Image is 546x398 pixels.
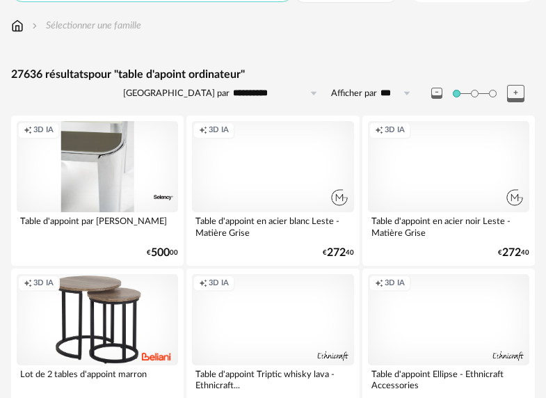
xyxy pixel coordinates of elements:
div: € 40 [498,248,529,257]
span: 272 [502,248,521,257]
div: Table d'appoint Triptic whisky lava - Ethnicraft... [192,365,353,393]
span: 3D IA [33,278,54,289]
span: pour "table d'apoint ordinateur" [88,69,245,80]
span: Creation icon [375,278,383,289]
div: Table d'appoint Ellipse - Ethnicraft Accessories [368,365,529,393]
span: 500 [151,248,170,257]
img: svg+xml;base64,PHN2ZyB3aWR0aD0iMTYiIGhlaWdodD0iMTYiIHZpZXdCb3g9IjAgMCAxNiAxNiIgZmlsbD0ibm9uZSIgeG... [29,19,40,33]
div: Lot de 2 tables d'appoint marron [17,365,178,393]
div: Table d'appoint par [PERSON_NAME] [17,212,178,240]
span: 3D IA [33,125,54,136]
a: Creation icon 3D IA Table d'appoint par [PERSON_NAME] €50000 [11,116,184,266]
span: Creation icon [24,278,32,289]
div: Sélectionner une famille [29,19,141,33]
span: Creation icon [199,278,207,289]
img: svg+xml;base64,PHN2ZyB3aWR0aD0iMTYiIGhlaWdodD0iMTciIHZpZXdCb3g9IjAgMCAxNiAxNyIgZmlsbD0ibm9uZSIgeG... [11,19,24,33]
div: Table d'appoint en acier noir Leste - Matière Grise [368,212,529,240]
a: Creation icon 3D IA Table d'appoint en acier noir Leste - Matière Grise €27240 [362,116,535,266]
div: Table d'appoint en acier blanc Leste - Matière Grise [192,212,353,240]
label: Afficher par [331,88,377,99]
span: 272 [327,248,346,257]
span: Creation icon [199,125,207,136]
span: 3D IA [385,278,405,289]
label: [GEOGRAPHIC_DATA] par [123,88,230,99]
div: € 00 [147,248,178,257]
div: € 40 [323,248,354,257]
span: Creation icon [375,125,383,136]
div: 27636 résultats [11,67,535,82]
a: Creation icon 3D IA Table d'appoint en acier blanc Leste - Matière Grise €27240 [186,116,359,266]
span: 3D IA [209,125,229,136]
span: Creation icon [24,125,32,136]
span: 3D IA [385,125,405,136]
span: 3D IA [209,278,229,289]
